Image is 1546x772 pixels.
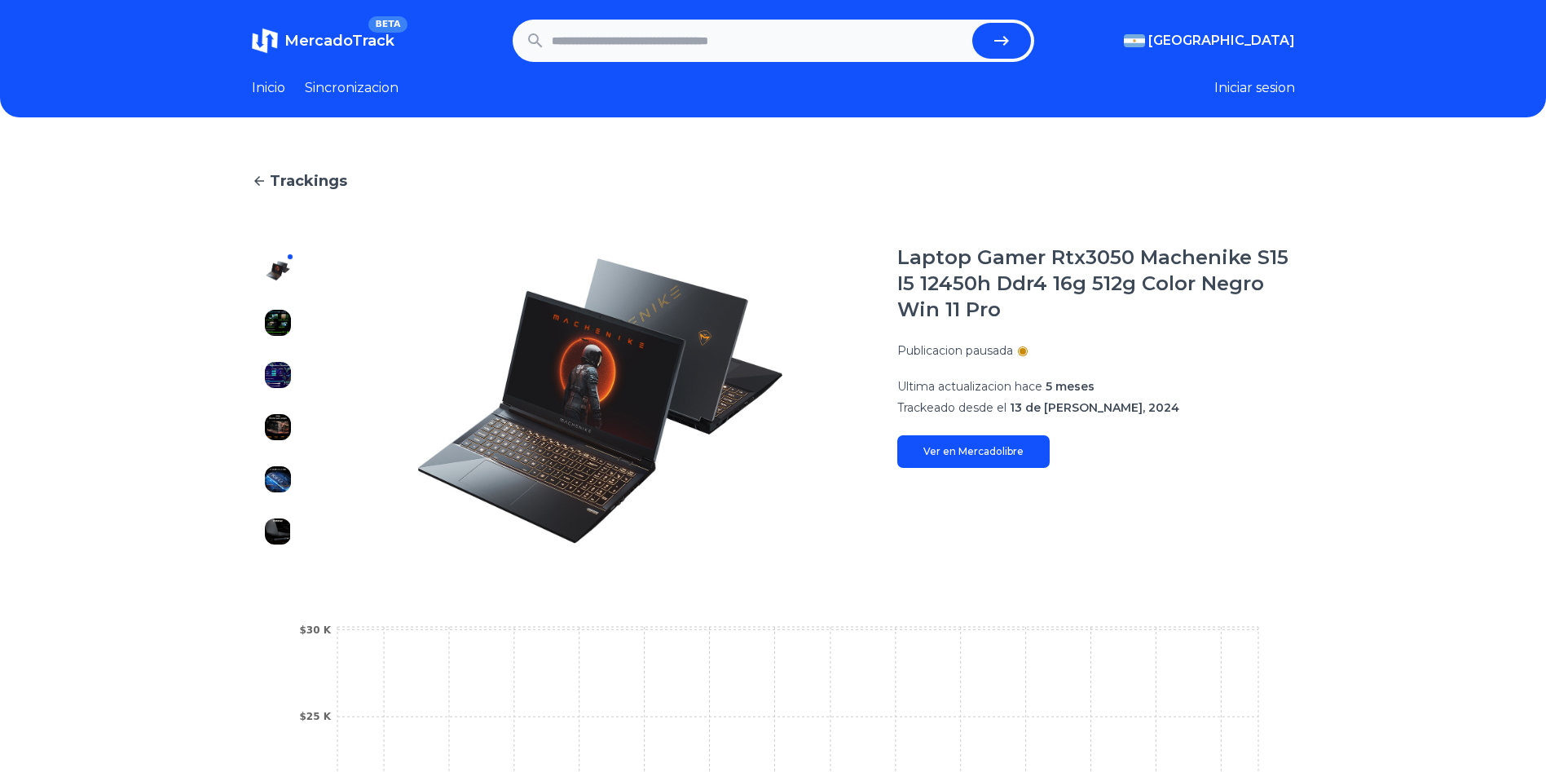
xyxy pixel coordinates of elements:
tspan: $30 K [299,624,331,636]
a: Inicio [252,78,285,98]
span: Trackeado desde el [897,400,1006,415]
a: Sincronizacion [305,78,399,98]
img: Laptop Gamer Rtx3050 Machenike S15 I5 12450h Ddr4 16g 512g Color Negro Win 11 Pro [265,518,291,545]
span: MercadoTrack [284,32,394,50]
img: Laptop Gamer Rtx3050 Machenike S15 I5 12450h Ddr4 16g 512g Color Negro Win 11 Pro [265,310,291,336]
p: Publicacion pausada [897,342,1013,359]
img: Laptop Gamer Rtx3050 Machenike S15 I5 12450h Ddr4 16g 512g Color Negro Win 11 Pro [337,245,865,558]
img: Laptop Gamer Rtx3050 Machenike S15 I5 12450h Ddr4 16g 512g Color Negro Win 11 Pro [265,258,291,284]
img: Laptop Gamer Rtx3050 Machenike S15 I5 12450h Ddr4 16g 512g Color Negro Win 11 Pro [265,466,291,492]
span: 13 de [PERSON_NAME], 2024 [1010,400,1179,415]
span: Ultima actualizacion hace [897,379,1042,394]
img: Argentina [1124,34,1145,47]
span: 5 meses [1046,379,1095,394]
img: MercadoTrack [252,28,278,54]
span: [GEOGRAPHIC_DATA] [1148,31,1295,51]
img: Laptop Gamer Rtx3050 Machenike S15 I5 12450h Ddr4 16g 512g Color Negro Win 11 Pro [265,414,291,440]
button: [GEOGRAPHIC_DATA] [1124,31,1295,51]
a: Trackings [252,170,1295,192]
a: MercadoTrackBETA [252,28,394,54]
span: Trackings [270,170,347,192]
span: BETA [368,16,407,33]
a: Ver en Mercadolibre [897,435,1050,468]
img: Laptop Gamer Rtx3050 Machenike S15 I5 12450h Ddr4 16g 512g Color Negro Win 11 Pro [265,362,291,388]
button: Iniciar sesion [1214,78,1295,98]
tspan: $25 K [299,711,331,722]
h1: Laptop Gamer Rtx3050 Machenike S15 I5 12450h Ddr4 16g 512g Color Negro Win 11 Pro [897,245,1295,323]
